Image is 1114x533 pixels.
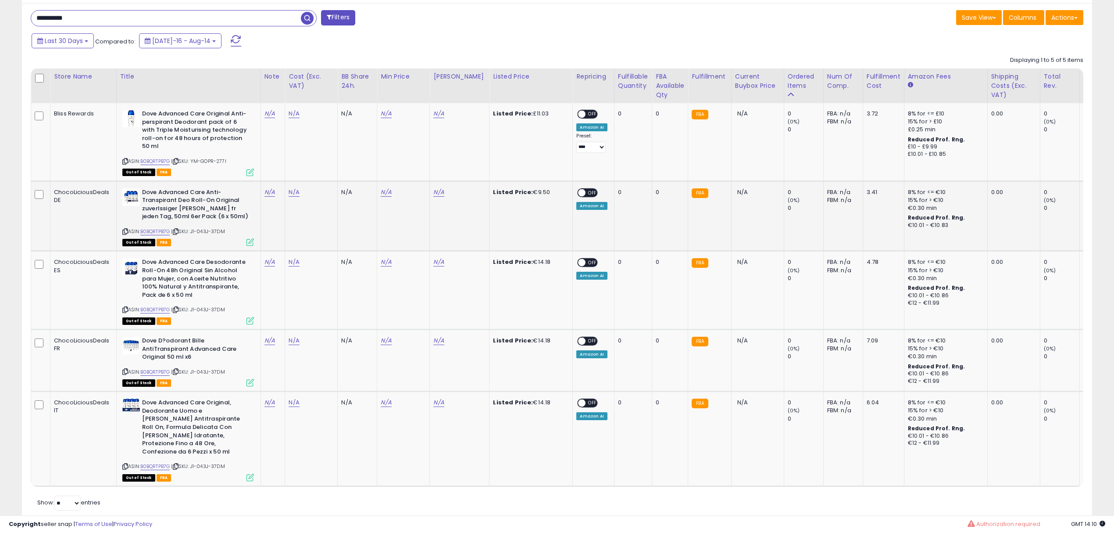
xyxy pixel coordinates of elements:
small: (0%) [788,197,800,204]
div: 7.09 [867,337,897,345]
a: N/A [289,398,299,407]
div: 8% for <= €10 [908,337,981,345]
div: Cost (Exc. VAT) [289,72,334,90]
div: 8% for <= €10 [908,399,981,407]
span: FBA [157,317,171,325]
a: N/A [289,188,299,197]
div: 0.00 [991,258,1033,266]
b: Reduced Prof. Rng. [908,214,965,221]
div: 0 [618,110,645,118]
div: 6.04 [867,399,897,407]
span: N/A [737,188,748,196]
div: 15% for > €10 [908,196,981,204]
a: N/A [381,336,391,345]
div: 0 [788,126,823,133]
div: FBM: n/a [827,266,856,274]
div: ASIN: [122,188,254,245]
div: 15% for > £10 [908,118,981,126]
img: 41JzmKrM72L._SL40_.jpg [122,258,140,276]
div: 0 [788,188,823,196]
div: Fulfillable Quantity [618,72,648,90]
div: Amazon AI [576,412,607,420]
a: N/A [381,188,391,197]
img: 41bVwKWLRyL._SL40_.jpg [122,337,140,354]
a: B0BQRTPB7G [140,368,170,376]
img: 312uboeHlPL._SL40_.jpg [122,110,140,127]
span: Last 30 Days [45,36,83,45]
div: 0 [656,399,681,407]
span: All listings that are currently out of stock and unavailable for purchase on Amazon [122,474,155,482]
a: N/A [264,188,275,197]
div: ASIN: [122,337,254,385]
span: Columns [1009,13,1036,22]
a: B0BQRTPB7G [140,306,170,313]
b: Listed Price: [493,188,533,196]
div: 0 [788,399,823,407]
span: N/A [737,398,748,407]
span: 2025-09-16 14:10 GMT [1071,520,1105,528]
div: 0 [788,274,823,282]
div: €14.18 [493,258,566,266]
span: All listings that are currently out of stock and unavailable for purchase on Amazon [122,379,155,387]
div: €12 - €11.99 [908,299,981,307]
div: Amazon AI [576,272,607,280]
a: N/A [433,398,444,407]
div: Title [120,72,257,81]
div: FBM: n/a [827,345,856,353]
div: 8% for <= €10 [908,258,981,266]
div: Note [264,72,282,81]
div: ASIN: [122,110,254,175]
div: 8% for <= £10 [908,110,981,118]
div: ChocoLiciousDeals FR [54,337,110,353]
div: €12 - €11.99 [908,378,981,385]
b: Dove D?odorant Bille AntiTranspirant Advanced Care Original 50 ml x6 [142,337,249,364]
span: | SKU: J1-043J-37DM [171,463,225,470]
div: 0.00 [1083,188,1097,196]
div: 0 [788,353,823,360]
div: N/A [341,399,370,407]
div: Shipping Costs (Exc. VAT) [991,72,1036,100]
b: Reduced Prof. Rng. [908,136,965,143]
a: N/A [433,188,444,197]
b: Reduced Prof. Rng. [908,363,965,370]
a: N/A [264,336,275,345]
div: 0 [1044,415,1079,423]
div: 0.00 [991,110,1033,118]
small: (0%) [788,267,800,274]
a: N/A [381,109,391,118]
div: €10.01 - €10.83 [908,222,981,229]
small: (0%) [788,407,800,414]
div: 0 [656,258,681,266]
div: 0 [1044,353,1079,360]
div: Ordered Items [788,72,820,90]
span: | SKU: YM-GOPR-277I [171,158,226,165]
div: €12 - €11.99 [908,439,981,447]
span: OFF [586,338,600,345]
small: (0%) [1044,345,1056,352]
div: [PERSON_NAME] [433,72,486,81]
b: Dove Advanced Care Anti-Transpirant Deo Roll-On Original zuverlssiger [PERSON_NAME] fr jeden Tag,... [142,188,249,223]
a: B0BQRTPB7G [140,228,170,235]
div: €0.30 min [908,274,981,282]
div: €9.50 [493,188,566,196]
div: 0 [656,188,681,196]
div: 0 [1044,399,1079,407]
div: 0.00 [991,399,1033,407]
span: | SKU: J1-043J-37DM [171,306,225,313]
span: | SKU: J1-043J-37DM [171,368,225,375]
span: All listings that are currently out of stock and unavailable for purchase on Amazon [122,169,155,176]
b: Listed Price: [493,398,533,407]
div: Total Rev. Diff. [1083,72,1100,100]
div: 0 [656,337,681,345]
small: (0%) [788,345,800,352]
div: 0.00 [1083,399,1097,407]
div: 0 [1044,274,1079,282]
a: N/A [264,109,275,118]
small: (0%) [1044,267,1056,274]
div: Num of Comp. [827,72,859,90]
small: (0%) [1044,118,1056,125]
b: Reduced Prof. Rng. [908,284,965,292]
small: Amazon Fees. [908,81,913,89]
div: 0 [788,110,823,118]
div: £0.25 min [908,126,981,133]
